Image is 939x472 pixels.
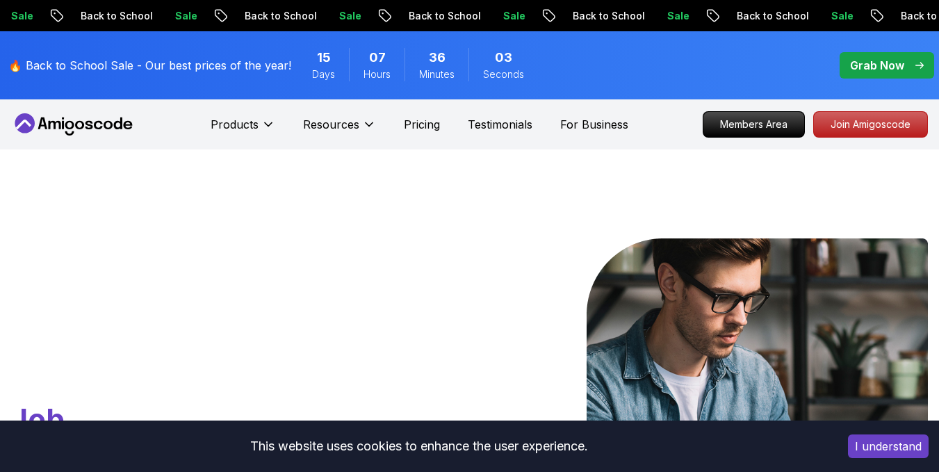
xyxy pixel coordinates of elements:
[312,67,335,81] span: Days
[211,116,259,133] p: Products
[482,9,527,23] p: Sale
[211,116,275,144] button: Products
[419,67,455,81] span: Minutes
[11,401,65,437] span: Job
[303,116,359,133] p: Resources
[814,112,927,137] p: Join Amigoscode
[317,48,331,67] span: 15 Days
[646,9,691,23] p: Sale
[154,9,199,23] p: Sale
[483,67,524,81] span: Seconds
[552,9,646,23] p: Back to School
[429,48,446,67] span: 36 Minutes
[848,434,929,458] button: Accept cookies
[388,9,482,23] p: Back to School
[495,48,512,67] span: 3 Seconds
[813,111,928,138] a: Join Amigoscode
[716,9,810,23] p: Back to School
[364,67,391,81] span: Hours
[8,57,291,74] p: 🔥 Back to School Sale - Our best prices of the year!
[850,57,904,74] p: Grab Now
[60,9,154,23] p: Back to School
[11,238,380,439] h1: Go From Learning to Hired: Master Java, Spring Boot & Cloud Skills That Get You the
[224,9,318,23] p: Back to School
[10,431,827,462] div: This website uses cookies to enhance the user experience.
[369,48,386,67] span: 7 Hours
[303,116,376,144] button: Resources
[404,116,440,133] a: Pricing
[810,9,855,23] p: Sale
[560,116,628,133] a: For Business
[318,9,363,23] p: Sale
[468,116,532,133] a: Testimonials
[703,112,804,137] p: Members Area
[703,111,805,138] a: Members Area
